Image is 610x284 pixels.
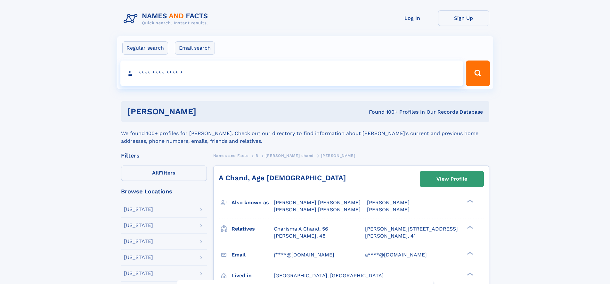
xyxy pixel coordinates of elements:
a: View Profile [420,171,484,187]
a: [PERSON_NAME][STREET_ADDRESS] [365,225,458,232]
a: Log In [387,10,438,26]
span: [PERSON_NAME] chand [265,153,313,158]
div: [US_STATE] [124,255,153,260]
h3: Also known as [232,197,274,208]
span: [PERSON_NAME] [367,199,410,206]
div: [US_STATE] [124,271,153,276]
h3: Email [232,249,274,260]
div: ❯ [466,225,473,229]
label: Email search [175,41,215,55]
div: Browse Locations [121,189,207,194]
div: ❯ [466,199,473,203]
a: A Chand, Age [DEMOGRAPHIC_DATA] [219,174,346,182]
span: B [256,153,258,158]
a: Charisma A Chand, 56 [274,225,328,232]
h3: Lived in [232,270,274,281]
h3: Relatives [232,223,274,234]
a: [PERSON_NAME], 48 [274,232,326,239]
a: [PERSON_NAME] chand [265,151,313,159]
div: ❯ [466,251,473,255]
h1: [PERSON_NAME] [127,108,283,116]
a: Sign Up [438,10,489,26]
span: [PERSON_NAME] [PERSON_NAME] [274,207,361,213]
div: View Profile [436,172,467,186]
label: Regular search [122,41,168,55]
span: [PERSON_NAME] [367,207,410,213]
a: [PERSON_NAME], 41 [365,232,416,239]
span: [GEOGRAPHIC_DATA], [GEOGRAPHIC_DATA] [274,272,384,279]
div: [US_STATE] [124,223,153,228]
div: Found 100+ Profiles In Our Records Database [282,109,483,116]
button: Search Button [466,61,490,86]
div: Filters [121,153,207,158]
a: Names and Facts [213,151,248,159]
div: We found 100+ profiles for [PERSON_NAME]. Check out our directory to find information about [PERS... [121,122,489,145]
img: Logo Names and Facts [121,10,213,28]
span: All [152,170,159,176]
label: Filters [121,166,207,181]
div: [US_STATE] [124,207,153,212]
input: search input [120,61,463,86]
span: [PERSON_NAME] [PERSON_NAME] [274,199,361,206]
a: B [256,151,258,159]
span: [PERSON_NAME] [321,153,355,158]
div: [US_STATE] [124,239,153,244]
div: ❯ [466,272,473,276]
